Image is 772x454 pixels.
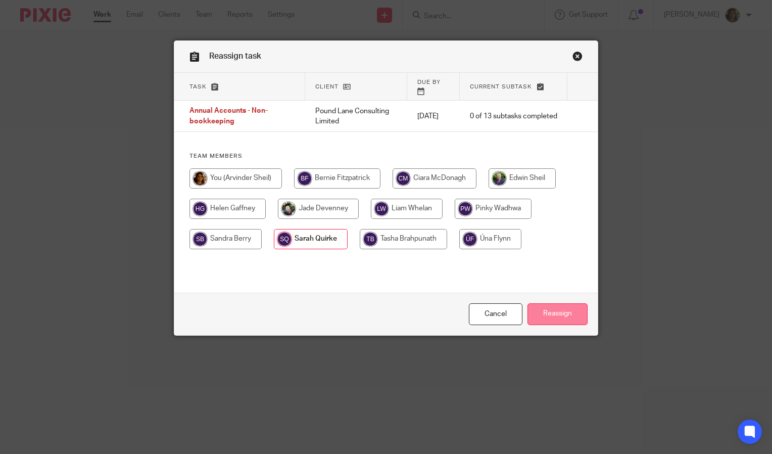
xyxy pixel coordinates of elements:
a: Close this dialog window [469,303,522,325]
span: Annual Accounts - Non-bookkeeping [189,108,268,125]
p: [DATE] [417,111,450,121]
td: 0 of 13 subtasks completed [460,101,567,132]
span: Reassign task [209,52,261,60]
h4: Team members [189,152,583,160]
span: Due by [417,79,441,85]
span: Task [189,84,207,89]
a: Close this dialog window [572,51,583,65]
span: Current subtask [470,84,532,89]
span: Client [315,84,339,89]
p: Pound Lane Consulting Limited [315,106,397,127]
input: Reassign [527,303,588,325]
